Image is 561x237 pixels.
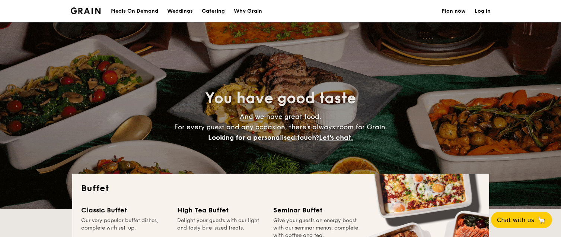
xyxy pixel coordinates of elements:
a: Logotype [71,7,101,14]
h2: Buffet [81,183,480,195]
div: Classic Buffet [81,205,168,215]
div: High Tea Buffet [177,205,264,215]
div: Seminar Buffet [273,205,360,215]
img: Grain [71,7,101,14]
span: 🦙 [537,216,546,224]
span: Let's chat. [319,133,353,142]
button: Chat with us🦙 [491,212,552,228]
span: Chat with us [497,217,534,224]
